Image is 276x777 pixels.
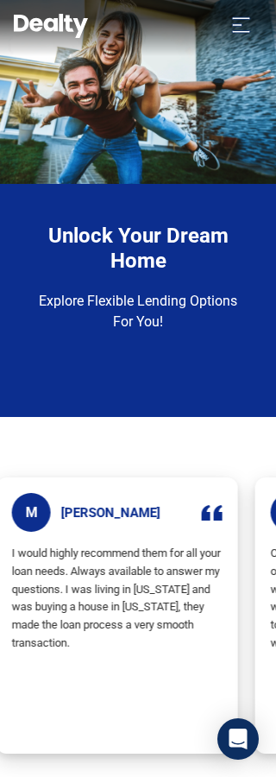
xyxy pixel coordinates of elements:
div: Open Intercom Messenger [217,718,259,760]
h5: [PERSON_NAME] [61,505,160,521]
img: Dealty - Buy, Sell & Rent Homes [14,14,88,38]
h4: Unlock Your Dream Home [33,224,243,274]
p: Explore Flexible Lending Options For You! [33,291,243,332]
p: I would highly recommend them for all your loan needs. Always available to answer my questions. I... [12,545,223,738]
button: Toggle navigation [220,10,262,38]
iframe: BigID CMP Widget [9,730,56,777]
span: M [12,493,51,532]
